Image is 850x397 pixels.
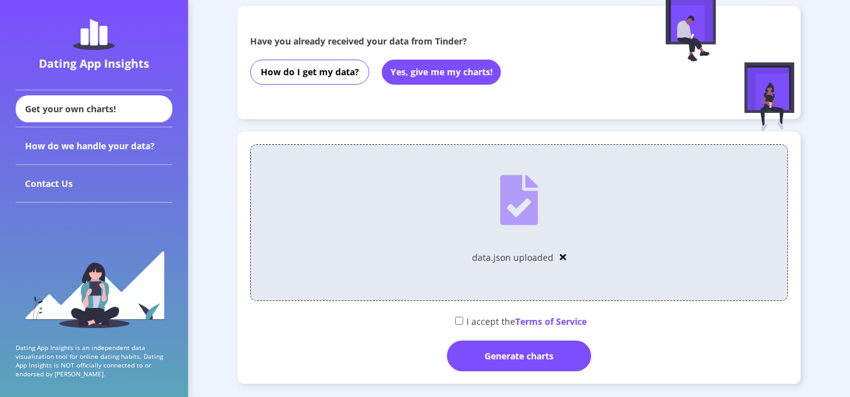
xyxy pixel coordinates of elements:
[472,251,554,263] div: data.json uploaded
[16,95,172,122] div: Get your own charts!
[447,341,591,371] div: Generate charts
[560,253,566,262] img: close-solid.cbe4567e.svg
[19,56,169,71] div: Dating App Insights
[24,250,165,328] img: sidebar_girl.91b9467e.svg
[500,175,537,225] img: file-uploaded.ea247aa8.svg
[16,165,172,203] div: Contact Us
[16,127,172,165] div: How do we handle your data?
[250,60,369,85] button: How do I get my data?
[250,35,626,47] div: Have you already received your data from Tinder?
[382,60,501,85] button: Yes, give me my charts!
[16,343,172,378] p: Dating App Insights is an independent data visualization tool for online dating habits. Dating Ap...
[515,315,587,327] span: Terms of Service
[73,19,115,50] img: dating-app-insights-logo.5abe6921.svg
[744,62,794,132] img: female-figure-sitting.afd5d174.svg
[250,310,788,331] div: I accept the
